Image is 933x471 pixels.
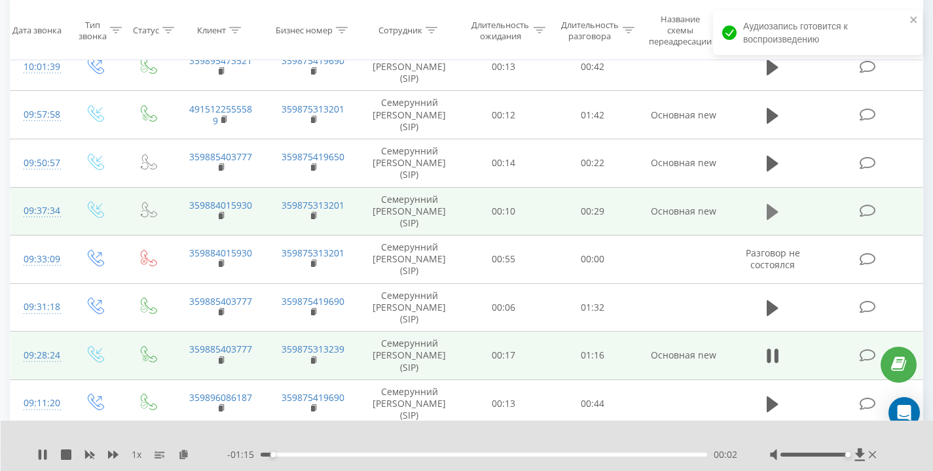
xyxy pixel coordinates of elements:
td: 00:17 [459,332,548,380]
div: 10:01:39 [24,54,54,80]
td: Семерунний [PERSON_NAME] (SIP) [359,332,459,380]
td: 00:29 [548,187,637,235]
td: 01:16 [548,332,637,380]
div: Accessibility label [845,452,851,457]
button: close [909,14,919,27]
td: 00:44 [548,379,637,428]
span: Разговор не состоялся [746,247,800,271]
a: 359875313239 [282,343,344,355]
a: 359896086187 [189,391,252,404]
div: Бизнес номер [276,25,333,36]
div: Open Intercom Messenger [888,397,920,428]
div: Клиент [197,25,226,36]
div: Название схемы переадресации [649,14,712,47]
div: 09:11:20 [24,391,54,416]
div: 09:33:09 [24,247,54,272]
td: 01:32 [548,283,637,332]
a: 359885403777 [189,343,252,355]
a: 359875419690 [282,295,344,307]
td: 00:10 [459,187,548,235]
a: 359875419690 [282,391,344,404]
div: 09:50:57 [24,150,54,176]
div: 09:37:34 [24,198,54,224]
td: Основная new [637,91,730,139]
td: 00:13 [459,379,548,428]
div: Сотрудник [378,25,422,36]
div: Статус [133,25,159,36]
span: 1 x [132,448,141,461]
a: 359885403777 [189,150,252,163]
div: Тип звонка [79,19,107,41]
a: 359875419650 [282,150,344,163]
a: 359875419690 [282,54,344,67]
td: 00:12 [459,91,548,139]
div: 09:28:24 [24,343,54,368]
td: 00:14 [459,139,548,187]
td: 01:42 [548,91,637,139]
a: 359895473521 [189,54,252,67]
td: Основная new [637,332,730,380]
div: 09:57:58 [24,102,54,128]
div: 09:31:18 [24,294,54,320]
a: 359875313201 [282,199,344,211]
a: 359875313201 [282,103,344,115]
div: Длительность ожидания [471,19,530,41]
td: Семерунний [PERSON_NAME] (SIP) [359,379,459,428]
td: Семерунний [PERSON_NAME] (SIP) [359,283,459,332]
td: 00:13 [459,43,548,91]
td: 00:06 [459,283,548,332]
td: Семерунний [PERSON_NAME] (SIP) [359,43,459,91]
a: 359884015930 [189,247,252,259]
a: 4915122555589 [189,103,252,127]
a: 359875313201 [282,247,344,259]
a: 359885403777 [189,295,252,307]
div: Дата звонка [12,25,62,36]
td: Основная new [637,139,730,187]
div: Accessibility label [270,452,276,457]
td: Семерунний [PERSON_NAME] (SIP) [359,139,459,187]
td: Семерунний [PERSON_NAME] (SIP) [359,187,459,235]
td: Семерунний [PERSON_NAME] (SIP) [359,91,459,139]
td: 00:00 [548,235,637,284]
span: - 01:15 [227,448,261,461]
a: 359884015930 [189,199,252,211]
div: Длительность разговора [560,19,619,41]
td: Основная new [637,187,730,235]
div: Аудиозапись готовится к воспроизведению [713,10,923,55]
td: 00:42 [548,43,637,91]
td: 00:22 [548,139,637,187]
td: Семерунний [PERSON_NAME] (SIP) [359,235,459,284]
span: 00:02 [714,448,737,461]
td: 00:55 [459,235,548,284]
